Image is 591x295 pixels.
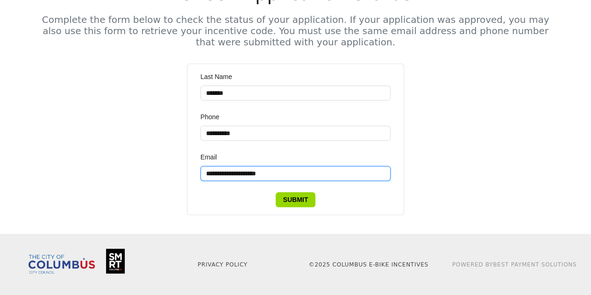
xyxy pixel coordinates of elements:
[200,72,239,82] label: Last Name
[200,126,391,141] input: Phone
[28,255,95,273] img: Columbus City Council
[41,14,551,48] h5: Complete the form below to check the status of your application. If your application was approved...
[200,152,223,162] label: Email
[200,112,226,122] label: Phone
[301,260,435,269] p: © 2025 Columbus E-Bike Incentives
[283,194,308,205] span: Submit
[276,192,316,207] button: Submit
[452,261,577,268] a: Powered ByBest Payment Solutions
[200,166,391,181] input: Email
[198,261,248,268] a: Privacy Policy
[200,86,391,101] input: Last Name
[106,249,125,273] img: Smart Columbus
